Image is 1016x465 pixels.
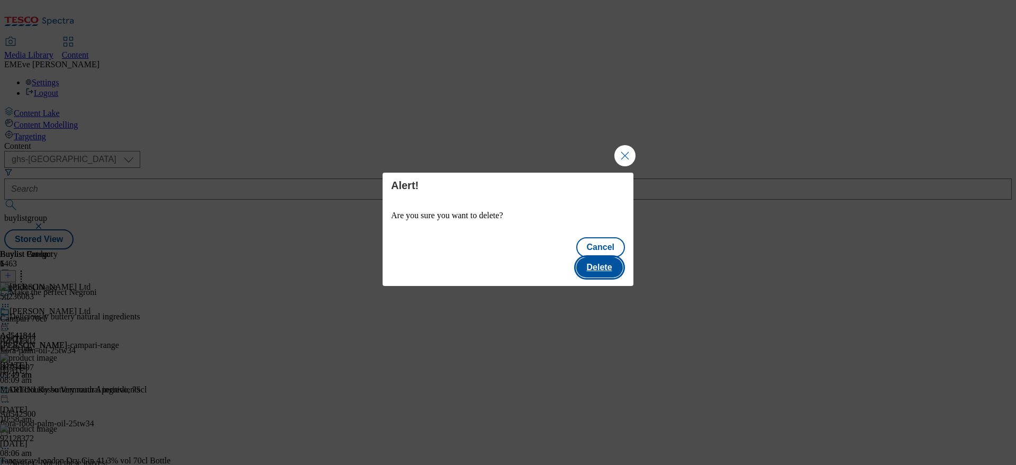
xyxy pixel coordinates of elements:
h4: Alert! [391,179,625,192]
div: Modal [383,173,633,286]
button: Delete [576,257,623,278]
button: Close Modal [614,145,636,166]
p: Are you sure you want to delete? [391,211,625,220]
button: Cancel [576,237,625,257]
